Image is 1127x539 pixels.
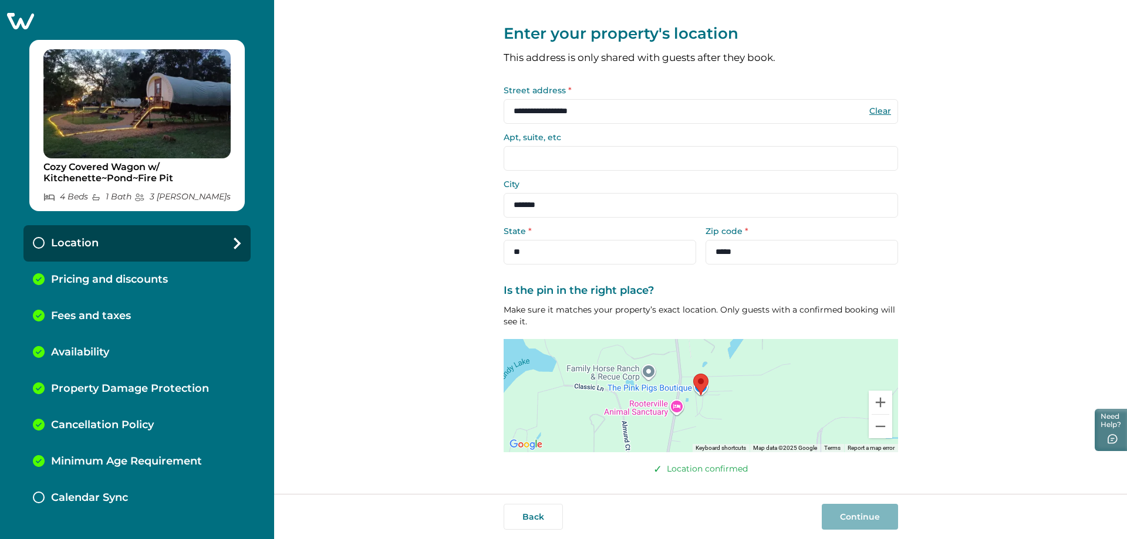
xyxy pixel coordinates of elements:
a: Report a map error [848,445,895,451]
img: Google [507,437,545,452]
p: Location confirmed [667,463,748,475]
p: This address is only shared with guests after they book. [504,53,898,63]
button: Zoom out [869,415,892,438]
label: State [504,227,689,235]
p: Cozy Covered Wagon w/ Kitchenette~Pond~Fire Pit [43,161,231,184]
span: Map data ©2025 Google [753,445,817,451]
button: Zoom in [869,391,892,414]
p: 3 [PERSON_NAME] s [134,192,231,202]
button: Keyboard shortcuts [696,444,746,452]
a: Open this area in Google Maps (opens a new window) [507,437,545,452]
p: Cancellation Policy [51,419,154,432]
p: Location [51,237,99,250]
p: Calendar Sync [51,491,128,504]
label: Is the pin in the right place? [504,284,891,297]
span: ✓ [653,462,662,477]
p: Minimum Age Requirement [51,455,202,468]
p: 4 Bed s [43,192,88,202]
label: Apt, suite, etc [504,133,891,141]
p: Pricing and discounts [51,273,168,286]
p: 1 Bath [91,192,131,202]
label: Street address [504,86,891,94]
button: Back [504,504,563,530]
label: City [504,180,891,188]
p: Property Damage Protection [51,382,209,395]
label: Zip code [706,227,891,235]
button: Continue [822,504,898,530]
a: Terms (opens in new tab) [824,445,841,451]
img: propertyImage_Cozy Covered Wagon w/ Kitchenette~Pond~Fire Pit [43,49,231,158]
p: Enter your property's location [504,25,898,43]
button: Clear [869,106,892,116]
p: Availability [51,346,109,359]
p: Make sure it matches your property’s exact location. Only guests with a confirmed booking will se... [504,304,898,327]
p: Fees and taxes [51,310,131,323]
